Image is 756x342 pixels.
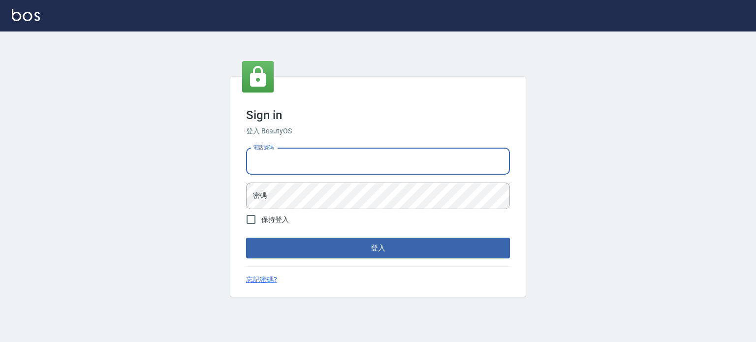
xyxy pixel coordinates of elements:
label: 電話號碼 [253,144,274,151]
a: 忘記密碼? [246,275,277,285]
img: Logo [12,9,40,21]
h3: Sign in [246,108,510,122]
span: 保持登入 [261,215,289,225]
button: 登入 [246,238,510,258]
h6: 登入 BeautyOS [246,126,510,136]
